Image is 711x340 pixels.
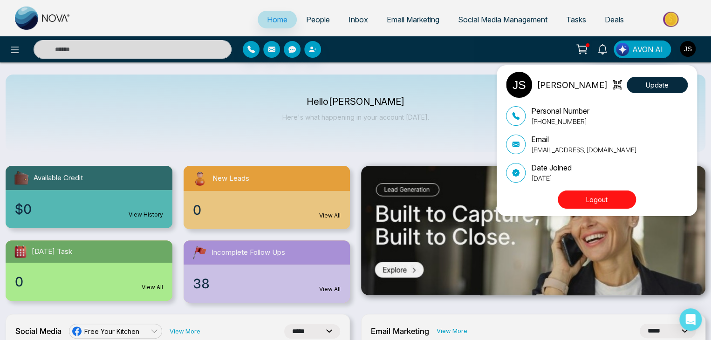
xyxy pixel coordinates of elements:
[627,77,688,93] button: Update
[531,116,589,126] p: [PHONE_NUMBER]
[531,105,589,116] p: Personal Number
[531,173,572,183] p: [DATE]
[531,145,637,155] p: [EMAIL_ADDRESS][DOMAIN_NAME]
[558,190,636,209] button: Logout
[537,79,608,91] p: [PERSON_NAME]
[531,162,572,173] p: Date Joined
[531,134,637,145] p: Email
[679,308,702,331] div: Open Intercom Messenger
